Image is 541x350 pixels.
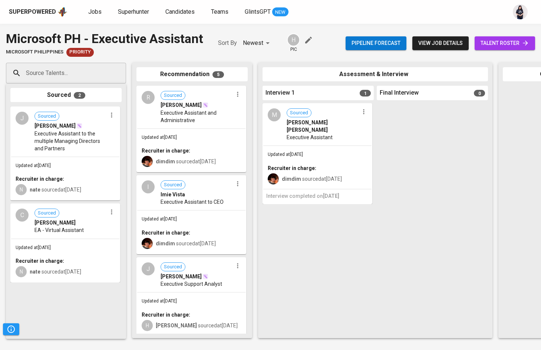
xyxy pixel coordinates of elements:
b: dimdim [156,158,175,164]
div: Superpowered [9,8,56,16]
div: M [268,108,281,121]
span: Updated at [DATE] [142,298,177,304]
span: Updated at [DATE] [142,216,177,222]
div: RSourced[PERSON_NAME]Executive Assistant and AdministrativeUpdated at[DATE]Recruiter in charge:di... [136,86,246,172]
span: Sourced [161,264,185,271]
span: Superhunter [118,8,149,15]
b: Recruiter in charge: [142,148,190,154]
a: Teams [211,7,230,17]
b: dimdim [282,176,301,182]
span: sourced at [DATE] [30,187,81,193]
a: Candidates [165,7,196,17]
div: J [142,262,155,275]
div: N [16,184,27,195]
div: CSourced[PERSON_NAME]EA - Virtual AssistantUpdated at[DATE]Recruiter in charge:Nnate sourcedat[DATE] [10,203,120,282]
span: Candidates [165,8,195,15]
span: Priority [66,49,94,56]
div: Recommendation [136,67,248,82]
img: magic_wand.svg [202,274,208,279]
span: Microsoft Philippines [6,49,63,56]
span: Pipeline forecast [352,39,400,48]
img: magic_wand.svg [76,123,82,129]
div: C [16,209,29,222]
div: JSourced[PERSON_NAME]Executive Support AnalystUpdated at[DATE]Recruiter in charge:H[PERSON_NAME] ... [136,257,246,336]
span: Sourced [35,210,59,217]
span: [DATE] [323,193,339,199]
img: diemas@glints.com [142,156,153,167]
a: GlintsGPT NEW [245,7,288,17]
div: pic [287,33,300,53]
span: Updated at [DATE] [16,163,51,168]
div: Newest [243,36,272,50]
span: sourced at [DATE] [282,176,342,182]
span: Teams [211,8,228,15]
span: sourced at [DATE] [156,158,216,164]
span: [PERSON_NAME] [161,273,202,280]
span: 2 [74,92,85,99]
div: ISourcedImie VistaExecutive Assistant to CEOUpdated at[DATE]Recruiter in charge:dimdim sourcedat[... [136,175,246,254]
div: Microsoft PH - Executive Assistant [6,30,203,48]
div: H [142,320,153,331]
div: Assessment & Interview [263,67,488,82]
span: Jobs [88,8,102,15]
p: Sort By [218,39,237,48]
span: Executive Assistant [287,134,333,141]
span: talent roster [481,39,529,48]
a: talent roster [475,36,535,50]
button: view job details [412,36,469,50]
b: dimdim [156,241,175,246]
button: Open [122,72,123,74]
span: Sourced [287,109,311,117]
button: Pipeline Triggers [3,323,19,335]
div: Sourced [10,88,122,102]
b: nate [30,269,40,275]
span: 1 [360,90,371,97]
b: Recruiter in charge: [16,176,64,182]
span: 0 [474,90,485,97]
span: sourced at [DATE] [30,269,81,275]
span: Updated at [DATE] [142,135,177,140]
span: [PERSON_NAME] [34,219,76,226]
b: Recruiter in charge: [268,165,316,171]
p: Newest [243,39,263,48]
span: [PERSON_NAME] [161,101,202,109]
b: Recruiter in charge: [16,258,64,264]
img: app logo [57,6,67,17]
span: sourced at [DATE] [156,323,238,328]
span: Sourced [161,181,185,189]
span: Executive Support Analyst [161,280,222,288]
span: EA - Virtual Assistant [34,226,84,234]
b: Recruiter in charge: [142,312,190,318]
span: Updated at [DATE] [268,152,303,157]
span: Sourced [35,113,59,120]
img: diemas@glints.com [142,238,153,249]
a: Superhunter [118,7,151,17]
span: Updated at [DATE] [16,245,51,250]
span: Final Interview [380,89,419,97]
span: [PERSON_NAME] [PERSON_NAME] [287,119,359,134]
img: monata@glints.com [513,4,528,19]
span: Executive Assistant and Administrative [161,109,233,124]
span: Sourced [161,92,185,99]
b: Recruiter in charge: [142,230,190,236]
div: I [142,180,155,193]
span: Executive Assistant to the multiple Managing Directors and Partners [34,130,107,152]
span: Executive Assistant to CEO [161,198,224,206]
span: 5 [212,71,224,78]
a: Superpoweredapp logo [9,6,67,17]
img: diemas@glints.com [268,173,279,184]
div: H [287,33,300,46]
b: [PERSON_NAME] [156,323,197,328]
span: sourced at [DATE] [156,241,216,246]
span: Imie Vista [161,191,185,198]
div: JSourced[PERSON_NAME]Executive Assistant to the multiple Managing Directors and PartnersUpdated a... [10,107,120,200]
img: magic_wand.svg [202,102,208,108]
span: view job details [418,39,463,48]
span: GlintsGPT [245,8,271,15]
span: NEW [272,9,288,16]
h6: Interview completed on [266,192,369,200]
div: R [142,91,155,104]
div: MSourced[PERSON_NAME] [PERSON_NAME]Executive AssistantUpdated at[DATE]Recruiter in charge:dimdim ... [263,103,372,204]
div: J [16,112,29,125]
a: Jobs [88,7,103,17]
